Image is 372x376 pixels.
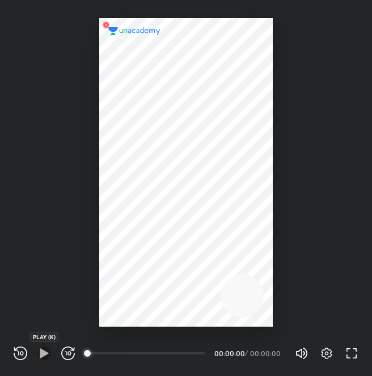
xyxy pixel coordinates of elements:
[99,18,113,32] img: wMgqJGBwKWe8AAAAABJRU5ErkJggg==
[214,350,243,357] div: 00:00:00
[245,350,248,357] div: /
[108,27,160,35] img: logo.2a7e12a2.svg
[250,350,281,357] div: 00:00:00
[30,332,58,342] div: PLAY (K)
